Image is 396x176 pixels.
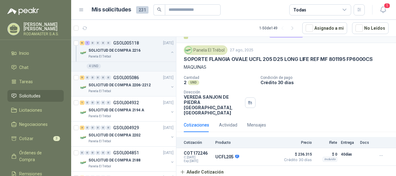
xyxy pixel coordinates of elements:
[7,7,39,15] img: Logo peakr
[80,109,87,116] img: Company Logo
[96,151,100,155] div: 0
[259,23,297,33] div: 1 - 50 de 149
[85,101,90,105] div: 0
[80,41,84,45] div: 6
[80,151,84,155] div: 0
[80,49,87,57] img: Company Logo
[85,126,90,130] div: 0
[19,107,42,114] span: Licitaciones
[88,157,140,163] p: SOLICITUD DE COMPRA 2188
[88,132,140,138] p: SOLICITUD DE COMPRA 2202
[113,41,139,45] p: GSOL005118
[352,22,389,34] button: No Leídos
[101,101,105,105] div: 0
[215,154,239,160] p: UCFL205
[7,76,64,88] a: Tareas
[92,5,131,14] h1: Mis solicitudes
[247,122,266,128] div: Mensajes
[163,75,174,81] p: [DATE]
[7,147,64,165] a: Órdenes de Compra
[215,140,277,145] p: Producto
[184,45,227,55] div: Panela El Trébol
[80,134,87,141] img: Company Logo
[19,121,48,128] span: Negociaciones
[185,47,192,54] img: Company Logo
[80,74,175,94] a: 5 0 0 0 0 0 GSOL005086[DATE] Company LogoSOLICITUD DE COMPRA 2206-2212Panela El Trébol
[96,41,100,45] div: 0
[96,101,100,105] div: 0
[80,75,84,80] div: 5
[163,40,174,46] p: [DATE]
[101,126,105,130] div: 0
[316,151,337,158] p: $ 0
[163,100,174,106] p: [DATE]
[184,90,243,94] p: Dirección
[293,6,306,13] div: Todas
[53,136,60,141] span: 3
[281,158,312,162] span: Crédito 30 días
[80,126,84,130] div: 3
[384,3,390,9] span: 1
[230,47,253,53] p: 27 ago, 2025
[19,78,33,85] span: Tareas
[106,101,111,105] div: 0
[88,89,111,94] p: Panela El Trébol
[90,41,95,45] div: 0
[80,99,175,119] a: 1 0 0 0 0 0 GSOL004932[DATE] Company LogoSOLICITUD DE COMPRA 2194 APanela El Trébol
[260,75,394,80] p: Condición de pago
[19,92,41,99] span: Solicitudes
[80,101,84,105] div: 1
[90,151,95,155] div: 0
[7,133,64,144] a: Cotizar3
[323,157,337,162] div: Incluido
[80,39,175,59] a: 6 1 0 0 0 0 GSOL005118[DATE] Company LogoSOLICITUD DE COMPRA 2216Panela El Trébol
[80,149,175,169] a: 0 0 0 0 0 0 GSOL004851[DATE] Company LogoSOLICITUD DE COMPRA 2188Panela El Trébol
[106,126,111,130] div: 0
[377,4,389,15] button: 1
[19,50,29,57] span: Inicio
[113,75,139,80] p: GSOL005086
[184,80,187,85] p: 2
[88,48,140,54] p: SOLICITUD DE COMPRA 2216
[184,56,373,62] p: SOPORTE FLANGIA OVALE UCFL 205 D25 LONG LIFE REF MF 801195 FP6000CS
[7,62,64,73] a: Chat
[96,75,100,80] div: 0
[316,140,337,145] p: Flete
[302,22,347,34] button: Asignado a mi
[188,80,199,85] div: UND
[88,164,111,169] p: Panela El Trébol
[184,122,209,128] div: Cotizaciones
[87,64,101,69] div: 4 UND
[360,140,372,145] p: Docs
[19,149,58,163] span: Órdenes de Compra
[24,32,64,36] p: RODAMASTER S.A.S.
[88,54,111,59] p: Panela El Trébol
[184,94,243,115] p: VEREDA SANJON DE PIEDRA [GEOGRAPHIC_DATA] , [GEOGRAPHIC_DATA]
[157,7,161,12] span: search
[136,6,148,14] span: 231
[101,151,105,155] div: 0
[85,41,90,45] div: 1
[88,107,144,113] p: SOLICITUD DE COMPRA 2194 A
[219,122,237,128] div: Actividad
[184,151,212,156] p: COT172246
[19,135,33,142] span: Cotizar
[184,159,212,163] span: Exp: [DATE]
[184,156,212,159] span: C: [DATE]
[88,139,111,144] p: Panela El Trébol
[88,114,111,119] p: Panela El Trébol
[80,159,87,166] img: Company Logo
[96,126,100,130] div: 0
[184,140,212,145] p: Cotización
[163,150,174,156] p: [DATE]
[90,75,95,80] div: 0
[341,151,356,158] p: 40 días
[7,104,64,116] a: Licitaciones
[19,64,28,71] span: Chat
[85,75,90,80] div: 0
[90,101,95,105] div: 0
[101,41,105,45] div: 0
[24,22,64,31] p: [PERSON_NAME] [PERSON_NAME]
[90,126,95,130] div: 0
[7,90,64,102] a: Solicitudes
